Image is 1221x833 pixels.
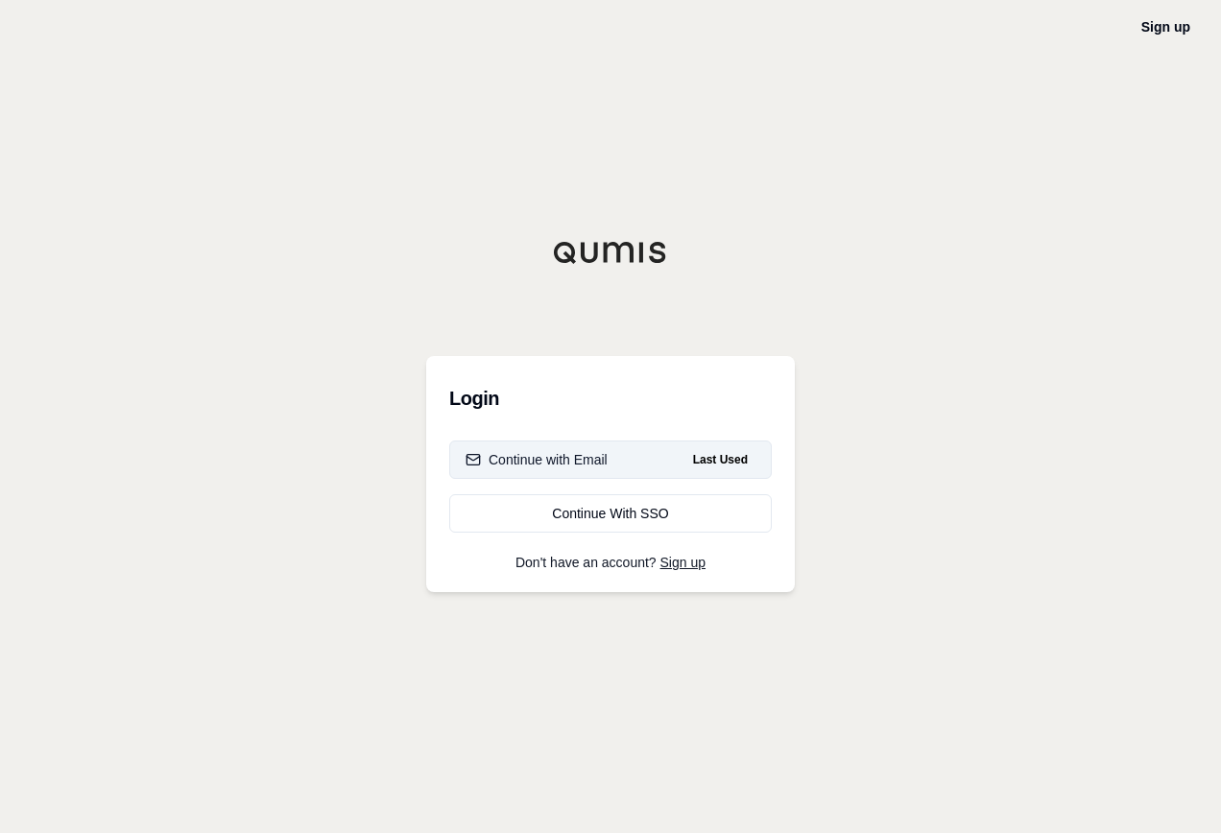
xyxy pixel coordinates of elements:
p: Don't have an account? [449,556,772,569]
div: Continue with Email [466,450,608,469]
span: Last Used [685,448,755,471]
a: Sign up [660,555,706,570]
a: Sign up [1141,19,1190,35]
div: Continue With SSO [466,504,755,523]
h3: Login [449,379,772,417]
button: Continue with EmailLast Used [449,440,772,479]
a: Continue With SSO [449,494,772,533]
img: Qumis [553,241,668,264]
